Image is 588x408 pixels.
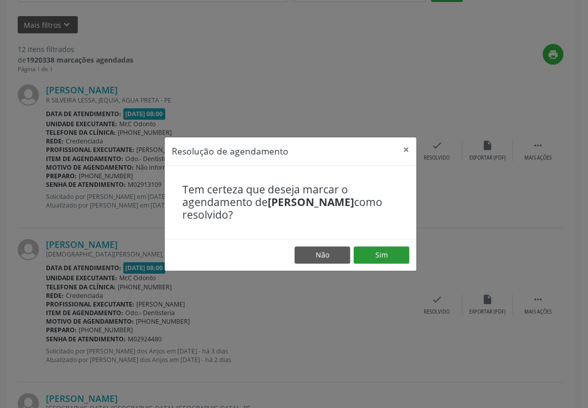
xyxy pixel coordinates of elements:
button: Close [396,137,416,162]
button: Não [295,246,350,264]
h5: Resolução de agendamento [172,144,288,158]
h4: Tem certeza que deseja marcar o agendamento de como resolvido? [182,183,399,222]
b: [PERSON_NAME] [268,195,354,209]
button: Sim [354,246,409,264]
